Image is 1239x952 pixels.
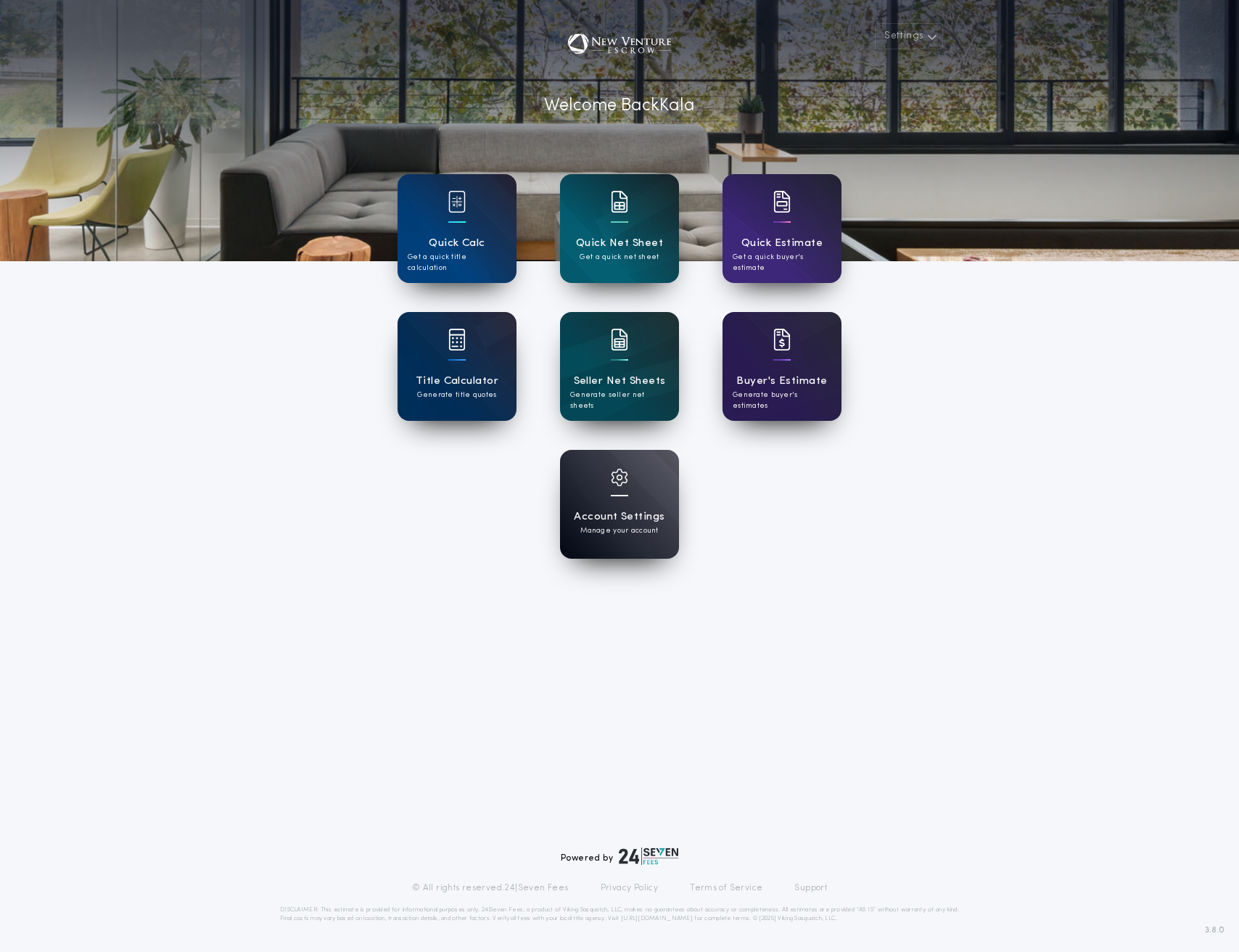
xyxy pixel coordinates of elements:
[733,252,831,274] p: Get a quick buyer's estimate
[619,848,678,865] img: logo
[560,312,679,421] a: card iconSeller Net SheetsGenerate seller net sheets
[733,390,831,411] p: Generate buyer's estimates
[1205,924,1224,937] span: 3.8.0
[574,373,666,390] h1: Seller Net Sheets
[773,329,791,350] img: card icon
[601,882,659,894] a: Privacy Policy
[580,525,658,536] p: Manage your account
[280,906,959,923] p: DISCLAIMER: This estimate is provided for informational purposes only. 24|Seven Fees, a product o...
[611,329,628,350] img: card icon
[398,312,516,421] a: card iconTitle CalculatorGenerate title quotes
[611,469,628,486] img: card icon
[398,174,516,283] a: card iconQuick CalcGet a quick title calculation
[741,235,823,252] h1: Quick Estimate
[794,882,827,894] a: Support
[690,882,762,894] a: Terms of Service
[416,373,498,390] h1: Title Calculator
[736,373,827,390] h1: Buyer's Estimate
[621,916,693,922] a: [URL][DOMAIN_NAME]
[560,450,679,559] a: card iconAccount SettingsManage your account
[417,390,496,401] p: Generate title quotes
[554,23,686,67] img: account-logo
[611,191,628,213] img: card icon
[574,509,664,525] h1: Account Settings
[448,329,466,350] img: card icon
[544,93,695,119] p: Welcome Back Kala
[561,848,678,865] div: Powered by
[412,882,569,894] p: © All rights reserved. 24|Seven Fees
[723,312,841,421] a: card iconBuyer's EstimateGenerate buyer's estimates
[408,252,506,274] p: Get a quick title calculation
[875,23,943,49] button: Settings
[570,390,669,411] p: Generate seller net sheets
[580,252,659,263] p: Get a quick net sheet
[576,235,663,252] h1: Quick Net Sheet
[560,174,679,283] a: card iconQuick Net SheetGet a quick net sheet
[448,191,466,213] img: card icon
[723,174,841,283] a: card iconQuick EstimateGet a quick buyer's estimate
[429,235,485,252] h1: Quick Calc
[773,191,791,213] img: card icon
